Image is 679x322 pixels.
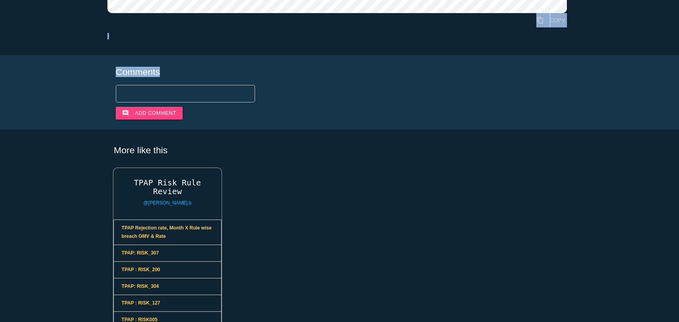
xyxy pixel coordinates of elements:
h5: Comments [116,67,563,77]
a: TPAP: RISK_307 [114,245,222,262]
h5: More like this [102,145,577,155]
a: TPAP : RISK_200 [114,262,222,278]
a: @[PERSON_NAME].b [143,200,191,206]
a: TPAP Risk Rule Review [113,178,222,196]
a: Copy to Clipboard [530,13,572,27]
i: content_copy [536,13,543,27]
button: commentAdd comment [116,107,183,120]
a: TPAP Rejection rate, Month X Rule wise breach GMV & Rate [114,220,222,245]
a: TPAP: RISK_304 [114,278,222,295]
i: comment [122,107,129,120]
a: TPAP : RISK_127 [114,295,222,312]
